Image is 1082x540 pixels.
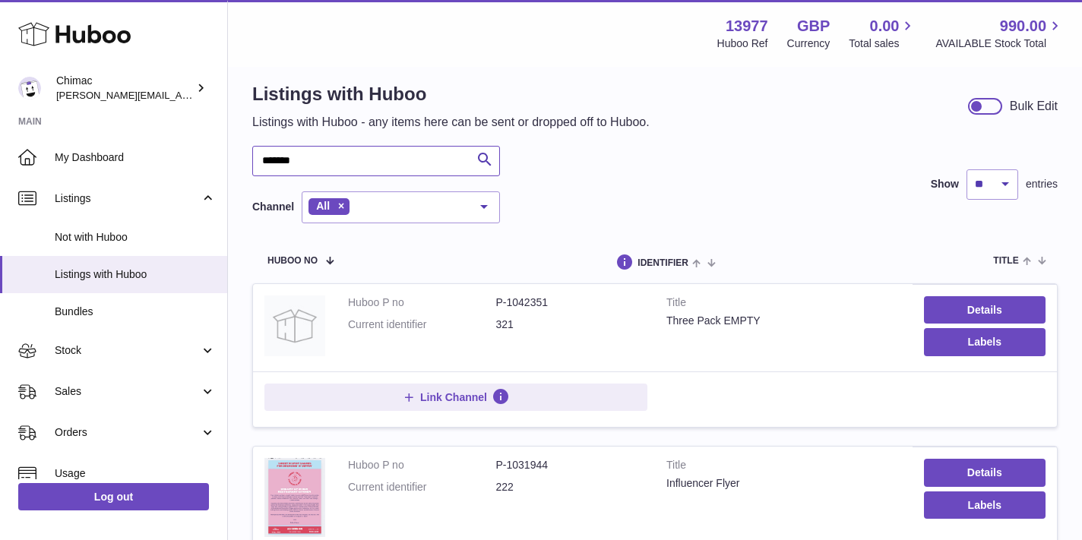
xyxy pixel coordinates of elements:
img: Influencer Flyer [264,458,325,537]
a: Details [924,296,1046,324]
div: Influencer Flyer [666,476,901,491]
span: Stock [55,343,200,358]
dt: Huboo P no [348,295,496,310]
img: Three Pack EMPTY [264,295,325,356]
span: Listings [55,191,200,206]
strong: Title [666,458,901,476]
div: Chimac [56,74,193,103]
span: 990.00 [1000,16,1046,36]
span: 0.00 [870,16,900,36]
dd: 222 [496,480,644,494]
span: Not with Huboo [55,230,216,245]
dd: 321 [496,317,644,332]
p: Listings with Huboo - any items here can be sent or dropped off to Huboo. [252,114,650,131]
div: Huboo Ref [717,36,768,51]
span: Orders [55,425,200,440]
button: Labels [924,491,1046,519]
dt: Current identifier [348,317,496,332]
div: Three Pack EMPTY [666,314,901,328]
a: 0.00 Total sales [849,16,916,51]
strong: 13977 [726,16,768,36]
label: Show [931,177,959,191]
div: Bulk Edit [1010,98,1058,115]
span: identifier [637,258,688,268]
img: ellen@chimac.ie [18,77,41,99]
span: Sales [55,384,200,399]
strong: GBP [797,16,830,36]
span: [PERSON_NAME][EMAIL_ADDRESS][DOMAIN_NAME] [56,89,305,101]
dt: Huboo P no [348,458,496,472]
strong: Title [666,295,901,314]
span: Link Channel [420,390,487,404]
span: Bundles [55,305,216,319]
span: title [993,256,1018,266]
div: Currency [787,36,830,51]
dt: Current identifier [348,480,496,494]
span: AVAILABLE Stock Total [935,36,1064,51]
a: Details [924,459,1046,486]
a: 990.00 AVAILABLE Stock Total [935,16,1064,51]
button: Labels [924,328,1046,355]
span: Total sales [849,36,916,51]
h1: Listings with Huboo [252,82,650,106]
span: My Dashboard [55,150,216,165]
label: Channel [252,200,294,214]
span: Huboo no [267,256,318,266]
dd: P-1042351 [496,295,644,310]
span: All [316,200,330,212]
dd: P-1031944 [496,458,644,472]
span: entries [1026,177,1058,191]
span: Listings with Huboo [55,267,216,282]
button: Link Channel [264,384,647,411]
a: Log out [18,483,209,510]
span: Usage [55,466,216,481]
